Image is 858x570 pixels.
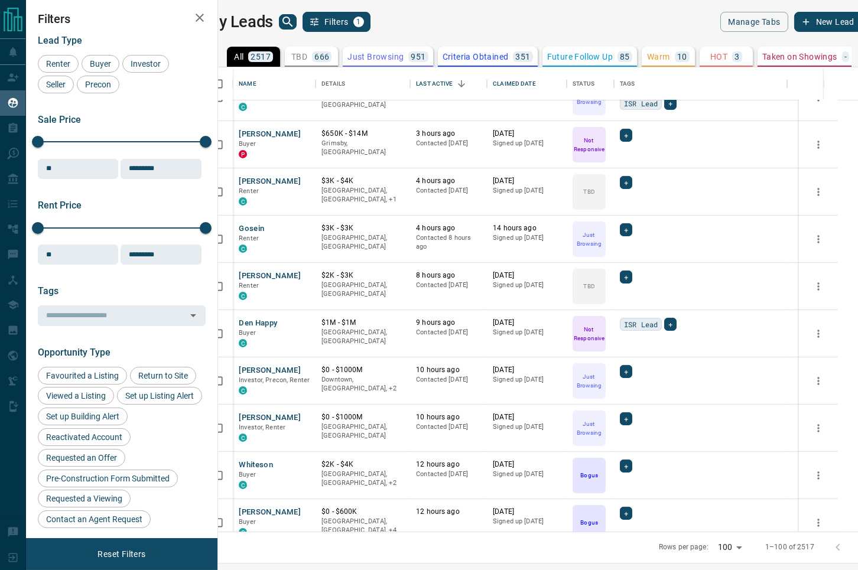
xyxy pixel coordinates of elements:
[624,129,628,141] span: +
[239,424,285,431] span: Investor, Renter
[38,35,82,46] span: Lead Type
[38,408,128,425] div: Set up Building Alert
[279,14,297,30] button: search button
[416,422,481,432] p: Contacted [DATE]
[239,518,256,526] span: Buyer
[668,318,672,330] span: +
[620,271,632,284] div: +
[810,467,827,484] button: more
[493,460,561,470] p: [DATE]
[620,129,632,142] div: +
[38,387,114,405] div: Viewed a Listing
[321,507,404,517] p: $0 - $600K
[321,365,404,375] p: $0 - $1000M
[580,471,597,480] p: Bogus
[624,366,628,377] span: +
[239,329,256,337] span: Buyer
[487,67,567,100] div: Claimed Date
[574,230,604,248] p: Just Browsing
[762,53,837,61] p: Taken on Showings
[321,318,404,328] p: $1M - $1M
[233,67,316,100] div: Name
[620,365,632,378] div: +
[614,67,787,100] div: Tags
[580,518,597,527] p: Bogus
[624,271,628,283] span: +
[239,223,264,234] button: Gosein
[567,67,614,100] div: Status
[314,53,329,61] p: 666
[321,375,404,393] p: Midtown | Central, Toronto
[239,234,259,242] span: Renter
[42,412,123,421] span: Set up Building Alert
[82,55,119,73] div: Buyer
[416,412,481,422] p: 10 hours ago
[493,233,561,243] p: Signed up [DATE]
[321,139,404,157] p: Grimsby, [GEOGRAPHIC_DATA]
[493,176,561,186] p: [DATE]
[624,460,628,472] span: +
[239,103,247,111] div: condos.ca
[134,371,192,380] span: Return to Site
[515,53,530,61] p: 351
[810,183,827,201] button: more
[844,53,847,61] p: -
[416,318,481,328] p: 9 hours ago
[185,307,201,324] button: Open
[659,542,708,552] p: Rows per page:
[624,224,628,236] span: +
[453,76,470,92] button: Sort
[38,285,58,297] span: Tags
[122,55,169,73] div: Investor
[239,318,277,329] button: Den Happy
[38,428,131,446] div: Reactivated Account
[810,136,827,154] button: more
[239,197,247,206] div: condos.ca
[38,510,151,528] div: Contact an Agent Request
[239,271,301,282] button: [PERSON_NAME]
[355,18,363,26] span: 1
[493,139,561,148] p: Signed up [DATE]
[416,186,481,196] p: Contacted [DATE]
[416,271,481,281] p: 8 hours ago
[239,150,247,158] div: property.ca
[547,53,613,61] p: Future Follow Up
[624,318,658,330] span: ISR Lead
[493,328,561,337] p: Signed up [DATE]
[321,67,345,100] div: Details
[239,434,247,442] div: condos.ca
[239,471,256,478] span: Buyer
[321,176,404,186] p: $3K - $4K
[117,387,202,405] div: Set up Listing Alert
[38,449,125,467] div: Requested an Offer
[251,53,271,61] p: 2517
[42,453,121,462] span: Requested an Offer
[321,517,404,535] p: West End, East End, Midtown | Central, Toronto
[38,76,74,93] div: Seller
[81,80,115,89] span: Precon
[321,328,404,346] p: [GEOGRAPHIC_DATA], [GEOGRAPHIC_DATA]
[574,419,604,437] p: Just Browsing
[239,376,310,384] span: Investor, Precon, Renter
[416,67,453,100] div: Last Active
[410,67,487,100] div: Last Active
[493,470,561,479] p: Signed up [DATE]
[205,12,273,31] h1: My Leads
[734,53,739,61] p: 3
[42,514,147,524] span: Contact an Agent Request
[303,12,370,32] button: Filters1
[321,186,404,204] p: Toronto
[493,223,561,233] p: 14 hours ago
[416,470,481,479] p: Contacted [DATE]
[321,233,404,252] p: [GEOGRAPHIC_DATA], [GEOGRAPHIC_DATA]
[86,59,115,69] span: Buyer
[493,129,561,139] p: [DATE]
[584,282,595,291] p: TBD
[316,67,410,100] div: Details
[620,223,632,236] div: +
[493,67,536,100] div: Claimed Date
[624,413,628,425] span: +
[493,517,561,526] p: Signed up [DATE]
[810,372,827,390] button: more
[239,187,259,195] span: Renter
